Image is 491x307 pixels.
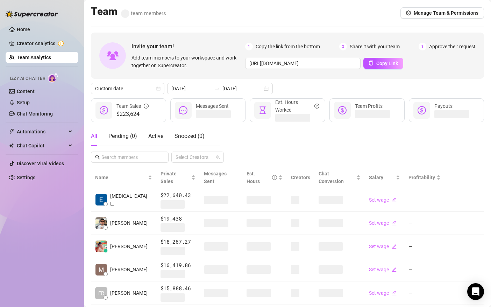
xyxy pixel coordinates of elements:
[287,167,314,188] th: Creators
[404,188,445,212] td: —
[245,43,253,50] span: 1
[339,43,347,50] span: 2
[419,43,426,50] span: 3
[369,267,397,272] a: Set wageedit
[17,100,30,105] a: Setup
[404,258,445,282] td: —
[17,27,30,32] a: Home
[216,155,220,159] span: team
[17,89,35,94] a: Content
[161,215,196,223] span: $19,438
[222,85,262,92] input: End date
[131,42,245,51] span: Invite your team!
[400,7,484,19] button: Manage Team & Permissions
[100,106,108,114] span: dollar-circle
[404,281,445,305] td: —
[392,221,397,225] span: edit
[161,238,196,246] span: $18,267.27
[363,58,403,69] button: Copy Link
[392,291,397,295] span: edit
[350,43,400,50] span: Share it with your team
[91,5,166,18] h2: Team
[116,102,149,110] div: Team Sales
[95,155,100,160] span: search
[376,61,398,66] span: Copy Link
[9,129,15,134] span: thunderbolt
[161,261,196,270] span: $16,419.86
[214,86,220,91] span: swap-right
[17,111,53,117] a: Chat Monitoring
[156,86,161,91] span: calendar
[95,217,107,229] img: Rick Gino Tarce…
[404,235,445,258] td: —
[196,103,229,109] span: Messages Sent
[110,266,148,273] span: [PERSON_NAME]
[17,55,51,60] a: Team Analytics
[17,161,64,166] a: Discover Viral Videos
[95,240,107,252] img: Aira Marie
[171,85,211,92] input: Start date
[314,98,319,114] span: question-circle
[9,143,14,148] img: Chat Copilot
[110,192,152,208] span: [MEDICAL_DATA] L.
[392,197,397,202] span: edit
[369,175,383,180] span: Salary
[369,197,397,203] a: Set wageedit
[161,191,196,200] span: $22,640.43
[48,72,59,83] img: AI Chatter
[319,171,344,184] span: Chat Conversion
[467,283,484,300] div: Open Intercom Messenger
[392,267,397,272] span: edit
[110,243,148,250] span: [PERSON_NAME]
[116,110,149,118] span: $223,624
[121,10,166,16] span: team members
[161,284,196,293] span: $15,888.46
[204,171,227,184] span: Messages Sent
[95,194,107,205] img: Exon Locsin
[95,83,160,94] span: Custom date
[17,175,35,180] a: Settings
[275,98,319,114] div: Est. Hours Worked
[101,153,159,161] input: Search members
[355,103,383,109] span: Team Profits
[214,86,220,91] span: to
[95,264,107,275] img: Mariane Subia
[404,212,445,235] td: —
[392,244,397,249] span: edit
[144,102,149,110] span: info-circle
[95,174,147,181] span: Name
[98,289,104,297] span: FR
[175,133,205,139] span: Snoozed ( 0 )
[91,132,97,140] div: All
[418,106,426,114] span: dollar-circle
[258,106,267,114] span: hourglass
[406,11,411,15] span: setting
[434,103,453,109] span: Payouts
[110,219,148,227] span: [PERSON_NAME]
[247,170,277,185] div: Est. Hours
[91,167,156,188] th: Name
[256,43,320,50] span: Copy the link from the bottom
[369,220,397,226] a: Set wageedit
[108,132,137,140] div: Pending ( 0 )
[161,171,177,184] span: Private Sales
[131,54,242,69] span: Add team members to your workspace and work together on Supercreator.
[17,140,66,151] span: Chat Copilot
[148,133,163,139] span: Active
[414,10,478,16] span: Manage Team & Permissions
[369,290,397,296] a: Set wageedit
[17,38,73,49] a: Creator Analytics exclamation-circle
[369,61,373,65] span: copy
[272,170,277,185] span: question-circle
[6,11,58,18] img: logo-BBDzfeDw.svg
[369,244,397,249] a: Set wageedit
[338,106,347,114] span: dollar-circle
[179,106,187,114] span: message
[408,175,435,180] span: Profitability
[110,289,148,297] span: [PERSON_NAME]
[10,75,45,82] span: Izzy AI Chatter
[429,43,476,50] span: Approve their request
[17,126,66,137] span: Automations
